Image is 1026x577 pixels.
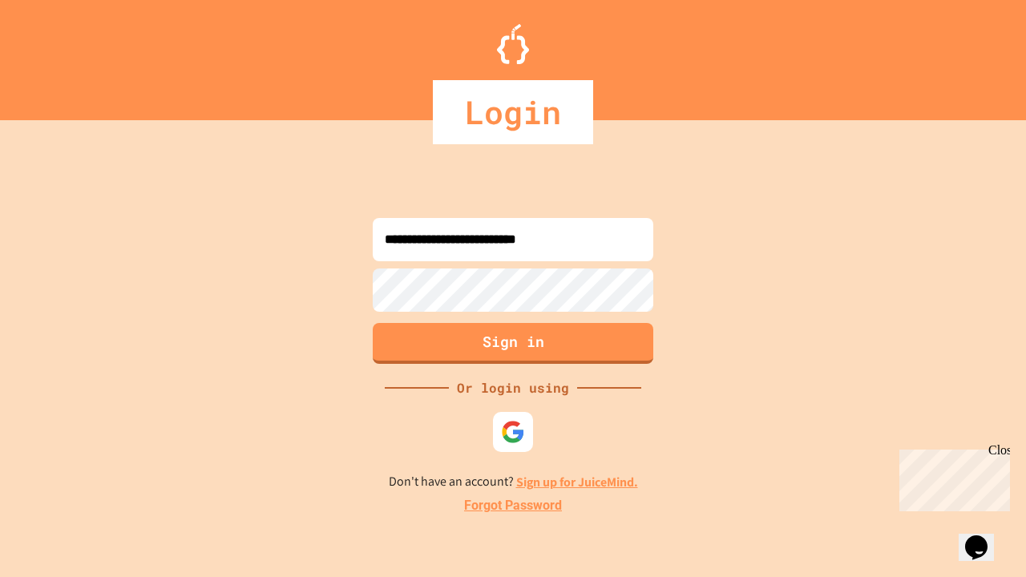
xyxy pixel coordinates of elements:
[497,24,529,64] img: Logo.svg
[433,80,593,144] div: Login
[6,6,111,102] div: Chat with us now!Close
[501,420,525,444] img: google-icon.svg
[464,496,562,515] a: Forgot Password
[449,378,577,397] div: Or login using
[516,474,638,490] a: Sign up for JuiceMind.
[893,443,1010,511] iframe: chat widget
[389,472,638,492] p: Don't have an account?
[373,323,653,364] button: Sign in
[959,513,1010,561] iframe: chat widget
